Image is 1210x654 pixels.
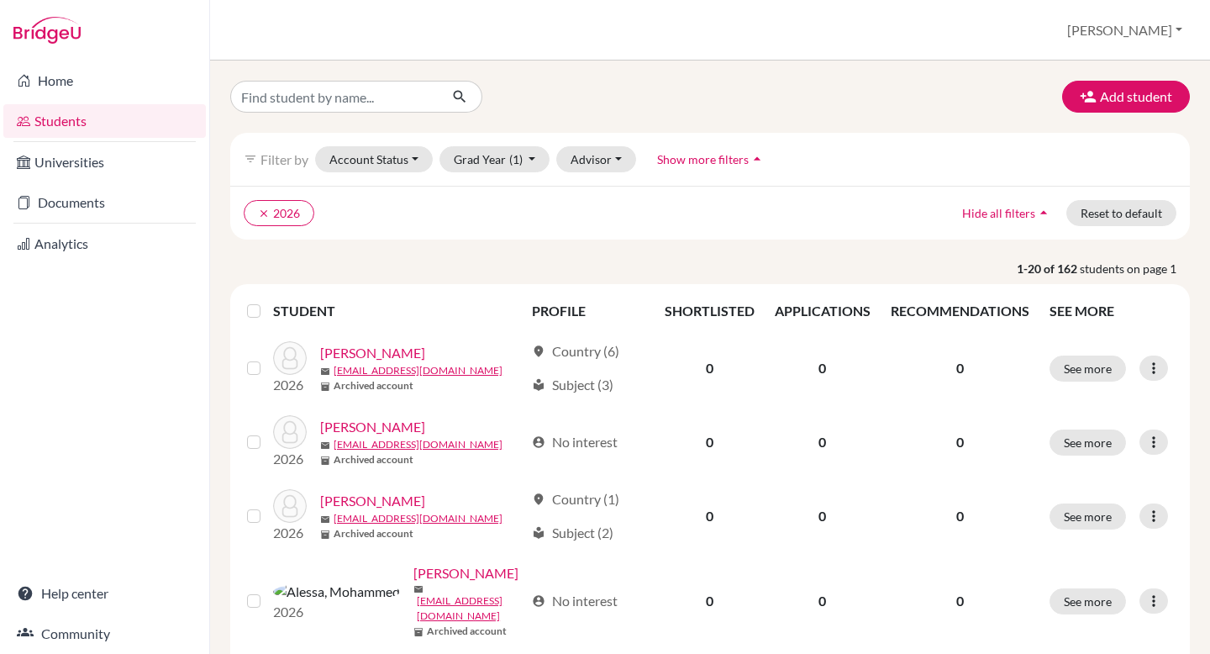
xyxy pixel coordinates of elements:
[273,582,400,602] img: Alessa, Mohammed
[532,523,613,543] div: Subject (2)
[320,456,330,466] span: inventory_2
[334,452,413,467] b: Archived account
[320,343,425,363] a: [PERSON_NAME]
[334,526,413,541] b: Archived account
[273,449,307,469] p: 2026
[260,151,308,167] span: Filter by
[655,553,765,649] td: 0
[320,417,425,437] a: [PERSON_NAME]
[655,331,765,405] td: 0
[881,291,1039,331] th: RECOMMENDATIONS
[273,523,307,543] p: 2026
[962,206,1035,220] span: Hide all filters
[655,479,765,553] td: 0
[1050,588,1126,614] button: See more
[334,378,413,393] b: Archived account
[765,553,881,649] td: 0
[273,415,307,449] img: Albader, Joud
[749,150,765,167] i: arrow_drop_up
[1050,430,1126,456] button: See more
[765,405,881,479] td: 0
[273,291,522,331] th: STUDENT
[413,627,423,637] span: inventory_2
[413,563,518,583] a: [PERSON_NAME]
[439,146,550,172] button: Grad Year(1)
[1062,81,1190,113] button: Add student
[891,506,1029,526] p: 0
[320,491,425,511] a: [PERSON_NAME]
[3,227,206,261] a: Analytics
[258,208,270,219] i: clear
[1080,260,1190,277] span: students on page 1
[643,146,780,172] button: Show more filtersarrow_drop_up
[244,200,314,226] button: clear2026
[3,104,206,138] a: Students
[3,577,206,610] a: Help center
[655,291,765,331] th: SHORTLISTED
[3,64,206,98] a: Home
[427,624,507,639] b: Archived account
[413,584,423,594] span: mail
[556,146,636,172] button: Advisor
[417,593,524,624] a: [EMAIL_ADDRESS][DOMAIN_NAME]
[532,432,618,452] div: No interest
[3,186,206,219] a: Documents
[532,378,545,392] span: local_library
[532,493,545,506] span: location_on
[657,152,749,166] span: Show more filters
[1035,204,1052,221] i: arrow_drop_up
[273,602,400,622] p: 2026
[655,405,765,479] td: 0
[230,81,439,113] input: Find student by name...
[334,511,502,526] a: [EMAIL_ADDRESS][DOMAIN_NAME]
[244,152,257,166] i: filter_list
[891,591,1029,611] p: 0
[1050,356,1126,382] button: See more
[13,17,81,44] img: Bridge-U
[320,514,330,525] span: mail
[532,594,545,608] span: account_circle
[273,489,307,523] img: Alessa, Abdullah
[532,591,618,611] div: No interest
[532,375,613,395] div: Subject (3)
[315,146,433,172] button: Account Status
[1060,14,1190,46] button: [PERSON_NAME]
[320,367,330,377] span: mail
[320,382,330,392] span: inventory_2
[273,375,307,395] p: 2026
[509,152,523,166] span: (1)
[3,145,206,179] a: Universities
[532,526,545,540] span: local_library
[765,479,881,553] td: 0
[334,437,502,452] a: [EMAIL_ADDRESS][DOMAIN_NAME]
[320,440,330,451] span: mail
[522,291,654,331] th: PROFILE
[1017,260,1080,277] strong: 1-20 of 162
[532,345,545,358] span: location_on
[320,530,330,540] span: inventory_2
[1066,200,1176,226] button: Reset to default
[532,341,619,361] div: Country (6)
[1039,291,1183,331] th: SEE MORE
[891,432,1029,452] p: 0
[3,617,206,651] a: Community
[948,200,1066,226] button: Hide all filtersarrow_drop_up
[532,435,545,449] span: account_circle
[891,358,1029,378] p: 0
[334,363,502,378] a: [EMAIL_ADDRESS][DOMAIN_NAME]
[765,291,881,331] th: APPLICATIONS
[1050,504,1126,530] button: See more
[765,331,881,405] td: 0
[532,489,619,509] div: Country (1)
[273,341,307,375] img: Acosta, Dominic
